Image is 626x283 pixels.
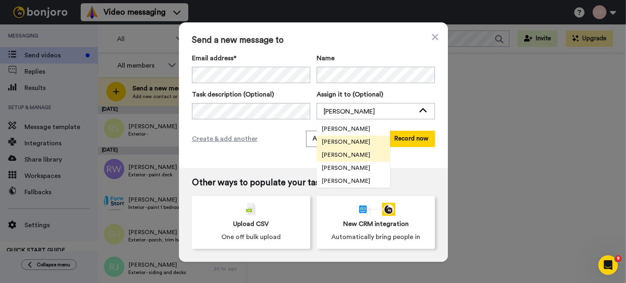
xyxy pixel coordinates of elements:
[192,35,435,45] span: Send a new message to
[615,255,622,262] span: 9
[192,90,310,99] label: Task description (Optional)
[221,232,281,242] span: One off bulk upload
[192,178,435,188] span: Other ways to populate your tasklist
[343,219,409,229] span: New CRM integration
[317,177,375,185] span: [PERSON_NAME]
[331,232,420,242] span: Automatically bring people in
[233,219,269,229] span: Upload CSV
[388,131,435,147] button: Record now
[192,134,258,144] span: Create & add another
[598,255,618,275] iframe: Intercom live chat
[317,90,435,99] label: Assign it to (Optional)
[317,125,375,133] span: [PERSON_NAME]
[356,203,395,216] div: animation
[317,53,335,63] span: Name
[317,151,375,159] span: [PERSON_NAME]
[192,53,310,63] label: Email address*
[246,203,256,216] img: csv-grey.png
[317,138,375,146] span: [PERSON_NAME]
[306,131,378,147] button: Add and record later
[317,164,375,172] span: [PERSON_NAME]
[324,107,415,116] div: [PERSON_NAME]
